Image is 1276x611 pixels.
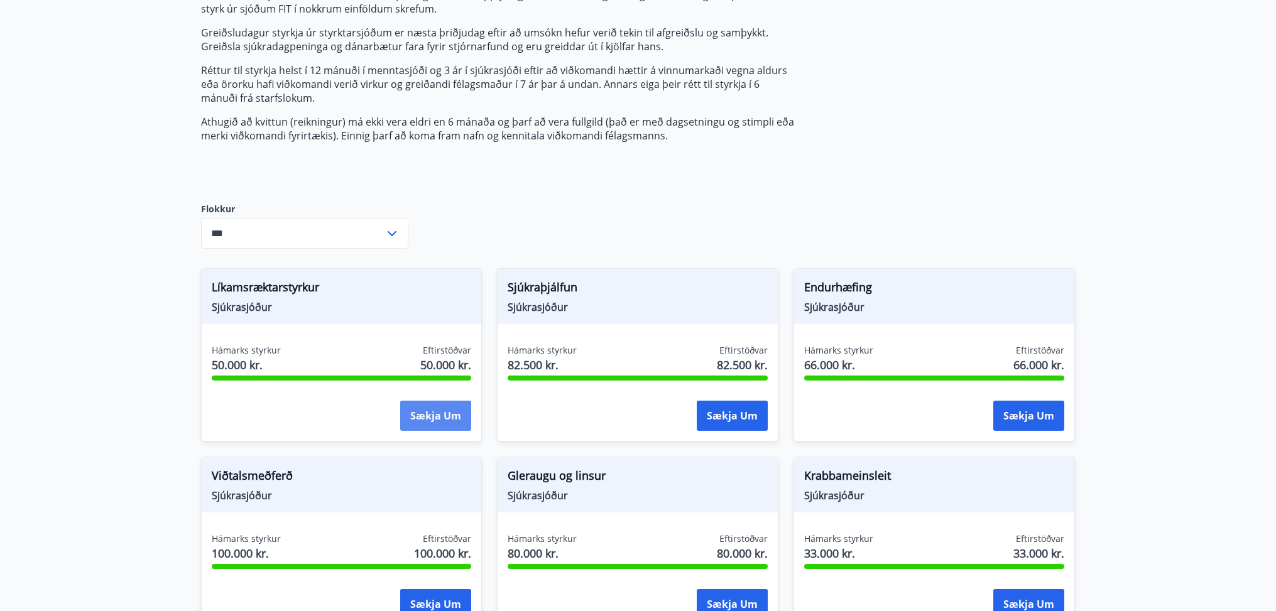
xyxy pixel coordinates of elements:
[804,279,1064,300] span: Endurhæfing
[201,26,794,53] p: Greiðsludagur styrkja úr styrktarsjóðum er næsta þriðjudag eftir að umsókn hefur verið tekin til ...
[804,344,873,357] span: Hámarks styrkur
[719,344,768,357] span: Eftirstöðvar
[423,533,471,545] span: Eftirstöðvar
[804,489,1064,502] span: Sjúkrasjóður
[212,467,472,489] span: Viðtalsmeðferð
[212,489,472,502] span: Sjúkrasjóður
[420,357,471,373] span: 50.000 kr.
[508,533,577,545] span: Hámarks styrkur
[212,533,281,545] span: Hámarks styrkur
[804,545,873,561] span: 33.000 kr.
[201,63,794,105] p: Réttur til styrkja helst í 12 mánuði í menntasjóði og 3 ár í sjúkrasjóði eftir að viðkomandi hætt...
[414,545,471,561] span: 100.000 kr.
[212,344,281,357] span: Hámarks styrkur
[212,279,472,300] span: Líkamsræktarstyrkur
[212,545,281,561] span: 100.000 kr.
[508,300,768,314] span: Sjúkrasjóður
[508,545,577,561] span: 80.000 kr.
[508,357,577,373] span: 82.500 kr.
[804,467,1064,489] span: Krabbameinsleit
[508,344,577,357] span: Hámarks styrkur
[717,545,768,561] span: 80.000 kr.
[1013,357,1064,373] span: 66.000 kr.
[697,401,768,431] button: Sækja um
[423,344,471,357] span: Eftirstöðvar
[804,357,873,373] span: 66.000 kr.
[508,279,768,300] span: Sjúkraþjálfun
[212,300,472,314] span: Sjúkrasjóður
[1016,533,1064,545] span: Eftirstöðvar
[400,401,471,431] button: Sækja um
[212,357,281,373] span: 50.000 kr.
[201,115,794,143] p: Athugið að kvittun (reikningur) má ekki vera eldri en 6 mánaða og þarf að vera fullgild (það er m...
[1016,344,1064,357] span: Eftirstöðvar
[508,467,768,489] span: Gleraugu og linsur
[717,357,768,373] span: 82.500 kr.
[508,489,768,502] span: Sjúkrasjóður
[993,401,1064,431] button: Sækja um
[719,533,768,545] span: Eftirstöðvar
[1013,545,1064,561] span: 33.000 kr.
[804,300,1064,314] span: Sjúkrasjóður
[201,203,408,215] label: Flokkur
[804,533,873,545] span: Hámarks styrkur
